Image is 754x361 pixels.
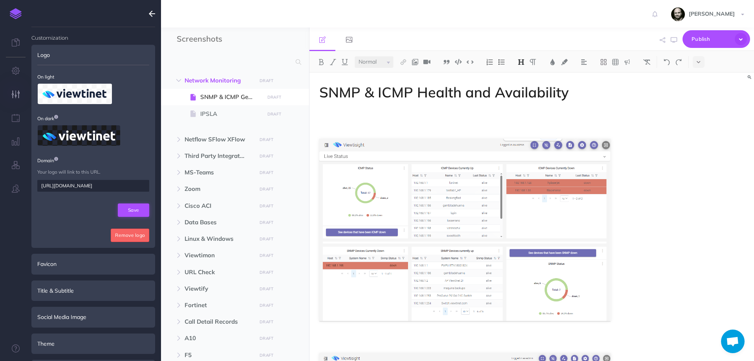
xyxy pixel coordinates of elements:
button: DRAFT [257,301,276,310]
span: A10 [185,334,252,343]
span: Cisco ACI [185,201,252,211]
img: Add video button [423,59,430,65]
button: DRAFT [264,110,284,119]
img: Headings dropdown button [518,59,525,65]
small: DRAFT [260,270,273,275]
small: DRAFT [267,95,281,100]
button: DRAFT [257,351,276,360]
small: DRAFT [260,353,273,358]
p: On light [37,73,149,81]
button: DRAFT [257,317,276,326]
span: Fortinet [185,301,252,310]
div: Logo [31,45,155,65]
button: Save [118,203,149,217]
img: logo_5TqotmXdrpygoDLH.png [38,84,112,104]
img: Callout dropdown menu button [624,59,631,65]
button: DRAFT [257,334,276,343]
img: Unordered list button [498,59,505,65]
input: Documentation Name [177,33,269,45]
img: Ordered list button [486,59,493,65]
img: Italic button [329,59,337,65]
button: DRAFT [264,93,284,102]
img: Bold button [318,59,325,65]
small: DRAFT [260,154,273,159]
h4: Customization [31,27,155,40]
img: Text color button [549,59,556,65]
img: Underline button [341,59,348,65]
small: DRAFT [260,137,273,142]
span: Data Bases [185,218,252,227]
small: DRAFT [260,253,273,258]
p: Your logo will link to this URL. [37,168,149,176]
input: https://yoursite.com/ [37,180,149,192]
span: SNMP & ICMP Generic [200,92,262,102]
div: Social Media Image [31,307,155,327]
small: DRAFT [267,112,281,117]
img: Inline code button [467,59,474,65]
img: logo_dark_5TqotmXdrpygoDLH.png [38,125,120,146]
span: Viewtify [185,284,252,293]
span: Publish [692,33,731,45]
img: Redo [675,59,682,65]
button: Remove logo [111,229,149,242]
img: tpRMzvgtRnbYIShzlfma.png [319,139,611,321]
img: Create table button [612,59,619,65]
img: Text background color button [561,59,568,65]
span: MS-Teams [185,168,252,177]
h1: SNMP & ICMP Health and Availability [319,84,611,100]
p: Domain [37,157,149,164]
span: Call Detail Records [185,317,252,326]
div: Favicon [31,254,155,274]
img: logo-mark.svg [10,8,22,19]
span: Zoom [185,184,252,194]
input: Search [177,55,291,69]
span: Third Party Integrations [185,151,252,161]
small: DRAFT [260,187,273,192]
button: DRAFT [257,268,276,277]
small: DRAFT [260,236,273,242]
span: Viewtimon [185,251,252,260]
img: fYsxTL7xyiRwVNfLOwtv2ERfMyxBnxhkboQPdXU4.jpeg [671,7,685,21]
button: DRAFT [257,168,276,177]
button: DRAFT [257,202,276,211]
img: Blockquote button [443,59,450,65]
small: DRAFT [260,303,273,308]
small: DRAFT [260,286,273,291]
button: DRAFT [257,185,276,194]
small: DRAFT [260,78,273,83]
img: Add image button [412,59,419,65]
div: Title & Subtitle [31,280,155,301]
small: DRAFT [260,203,273,209]
button: DRAFT [257,135,276,144]
small: DRAFT [260,170,273,175]
img: Link button [400,59,407,65]
span: F5 [185,350,252,360]
img: Paragraph button [529,59,536,65]
p: On dark [37,115,149,122]
button: DRAFT [257,284,276,293]
span: IPSLA [200,109,262,119]
span: [PERSON_NAME] [685,10,739,17]
button: DRAFT [257,152,276,161]
button: DRAFT [257,218,276,227]
small: DRAFT [260,336,273,341]
span: Linux & Windows [185,234,252,244]
span: URL Check [185,268,252,277]
span: Netflow SFlow XFlow [185,135,252,144]
button: Publish [683,30,750,48]
div: Theme [31,334,155,354]
img: Code block button [455,59,462,65]
img: Alignment dropdown menu button [580,59,587,65]
button: DRAFT [257,251,276,260]
button: DRAFT [257,235,276,244]
small: DRAFT [260,319,273,324]
img: Clear styles button [643,59,650,65]
button: DRAFT [257,76,276,85]
small: DRAFT [260,220,273,225]
div: Chat abierto [721,330,745,353]
img: Undo [663,59,670,65]
span: Network Monitoring [185,76,252,85]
